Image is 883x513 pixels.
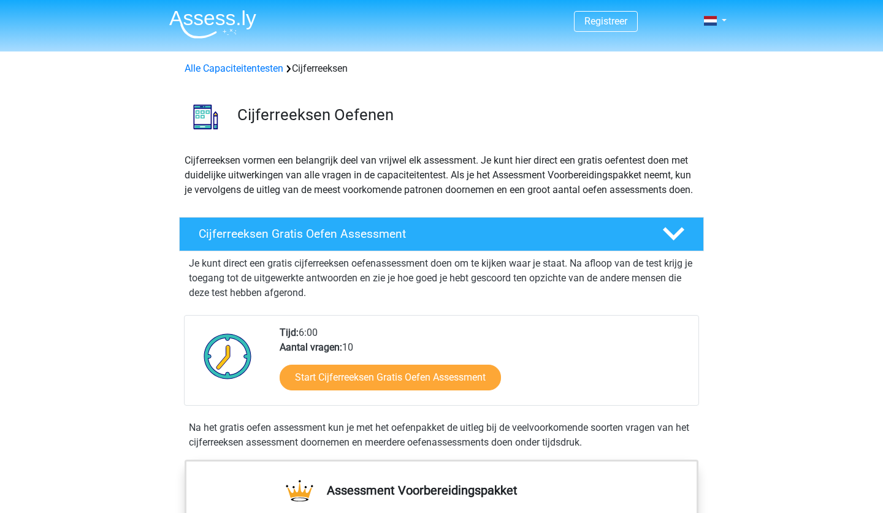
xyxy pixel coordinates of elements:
div: 6:00 10 [270,325,698,405]
img: Assessly [169,10,256,39]
p: Cijferreeksen vormen een belangrijk deel van vrijwel elk assessment. Je kunt hier direct een grat... [185,153,698,197]
h3: Cijferreeksen Oefenen [237,105,694,124]
a: Alle Capaciteitentesten [185,63,283,74]
b: Aantal vragen: [280,341,342,353]
a: Registreer [584,15,627,27]
a: Cijferreeksen Gratis Oefen Assessment [174,217,709,251]
div: Na het gratis oefen assessment kun je met het oefenpakket de uitleg bij de veelvoorkomende soorte... [184,420,699,450]
a: Start Cijferreeksen Gratis Oefen Assessment [280,365,501,390]
p: Je kunt direct een gratis cijferreeksen oefenassessment doen om te kijken waar je staat. Na afloo... [189,256,694,300]
h4: Cijferreeksen Gratis Oefen Assessment [199,227,643,241]
div: Cijferreeksen [180,61,703,76]
img: cijferreeksen [180,91,232,143]
img: Klok [197,325,259,387]
b: Tijd: [280,327,299,338]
